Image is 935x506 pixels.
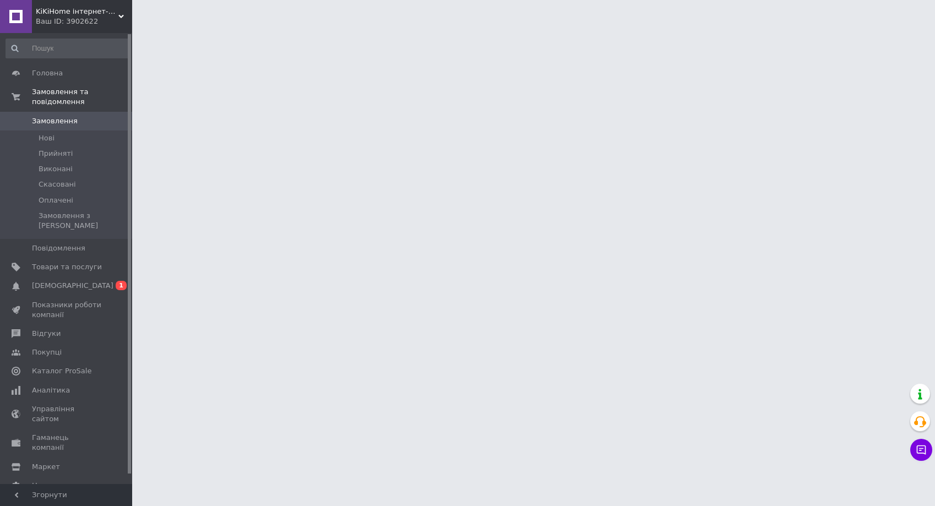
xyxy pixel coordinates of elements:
[910,439,932,461] button: Чат з покупцем
[32,404,102,424] span: Управління сайтом
[36,7,118,17] span: KiKiHome інтернет-магазин якісних товарів для дому
[32,281,113,291] span: [DEMOGRAPHIC_DATA]
[32,385,70,395] span: Аналітика
[39,211,129,231] span: Замовлення з [PERSON_NAME]
[6,39,130,58] input: Пошук
[32,329,61,339] span: Відгуки
[32,347,62,357] span: Покупці
[32,300,102,320] span: Показники роботи компанії
[36,17,132,26] div: Ваш ID: 3902622
[39,164,73,174] span: Виконані
[39,179,76,189] span: Скасовані
[39,149,73,159] span: Прийняті
[116,281,127,290] span: 1
[39,133,55,143] span: Нові
[32,462,60,472] span: Маркет
[32,116,78,126] span: Замовлення
[32,243,85,253] span: Повідомлення
[32,366,91,376] span: Каталог ProSale
[32,262,102,272] span: Товари та послуги
[39,195,73,205] span: Оплачені
[32,68,63,78] span: Головна
[32,87,132,107] span: Замовлення та повідомлення
[32,481,88,491] span: Налаштування
[32,433,102,453] span: Гаманець компанії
